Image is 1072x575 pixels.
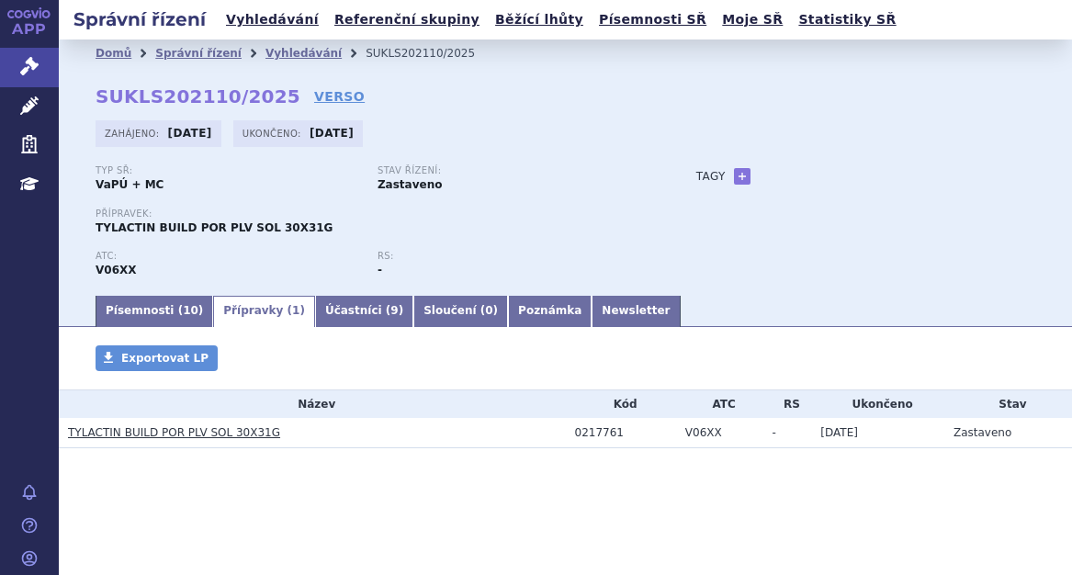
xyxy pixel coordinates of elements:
[310,127,354,140] strong: [DATE]
[485,304,492,317] span: 0
[96,251,359,262] p: ATC:
[329,7,485,32] a: Referenční skupiny
[566,390,676,418] th: Kód
[243,126,305,141] span: Ukončeno:
[96,264,137,276] strong: POTRAVINY PRO ZVLÁŠTNÍ LÉKAŘSKÉ ÚČELY (PZLÚ) (ČESKÁ ATC SKUPINA)
[413,296,508,327] a: Sloučení (0)
[592,296,680,327] a: Newsletter
[155,47,242,60] a: Správní řízení
[292,304,299,317] span: 1
[96,85,300,107] strong: SUKLS202110/2025
[378,178,443,191] strong: Zastaveno
[508,296,592,327] a: Poznámka
[105,126,163,141] span: Zahájeno:
[696,165,726,187] h3: Tagy
[59,6,220,32] h2: Správní řízení
[96,221,333,234] span: TYLACTIN BUILD POR PLV SOL 30X31G
[717,7,788,32] a: Moje SŘ
[390,304,398,317] span: 9
[378,264,382,276] strong: -
[366,39,499,67] li: SUKLS202110/2025
[96,209,660,220] p: Přípravek:
[772,426,775,439] span: -
[68,426,280,439] a: TYLACTIN BUILD POR PLV SOL 30X31G
[793,7,901,32] a: Statistiky SŘ
[811,390,944,418] th: Ukončeno
[220,7,324,32] a: Vyhledávání
[378,165,641,176] p: Stav řízení:
[676,418,763,448] td: POTRAVINY PRO ZVLÁŠTNÍ LÉKAŘSKÉ ÚČELY (PZLÚ) (ČESKÁ ATC SKUPINA)
[593,7,712,32] a: Písemnosti SŘ
[315,296,413,327] a: Účastníci (9)
[96,345,218,371] a: Exportovat LP
[378,251,641,262] p: RS:
[676,390,763,418] th: ATC
[265,47,342,60] a: Vyhledávání
[944,390,1072,418] th: Stav
[59,390,566,418] th: Název
[734,168,750,185] a: +
[575,426,676,439] div: 0217761
[168,127,212,140] strong: [DATE]
[96,165,359,176] p: Typ SŘ:
[762,390,811,418] th: RS
[944,418,1072,448] td: Zastaveno
[490,7,589,32] a: Běžící lhůty
[183,304,198,317] span: 10
[96,47,131,60] a: Domů
[820,426,858,439] span: [DATE]
[96,178,164,191] strong: VaPÚ + MC
[121,352,209,365] span: Exportovat LP
[314,87,365,106] a: VERSO
[213,296,315,327] a: Přípravky (1)
[96,296,213,327] a: Písemnosti (10)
